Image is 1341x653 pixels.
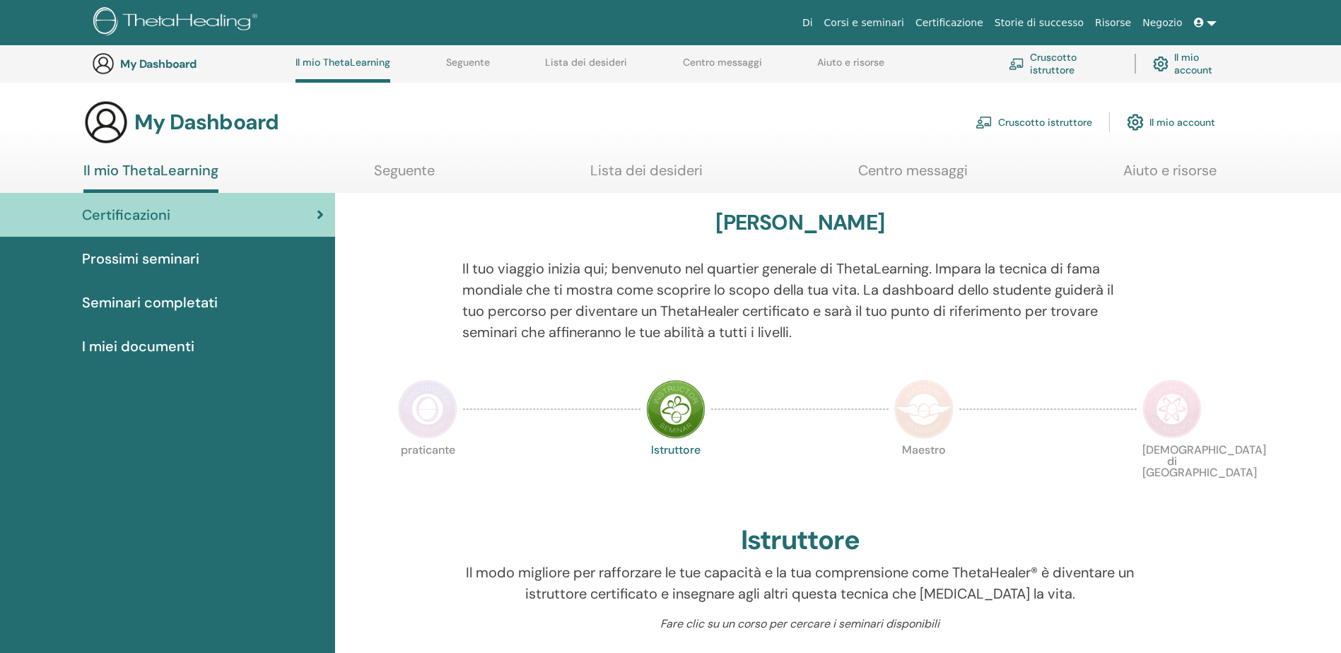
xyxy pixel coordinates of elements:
h2: Istruttore [741,524,860,557]
h3: My Dashboard [120,57,262,71]
span: Certificazioni [82,204,170,225]
a: Di [797,10,819,36]
a: Centro messaggi [858,162,968,189]
a: Cruscotto istruttore [976,107,1092,138]
p: Il modo migliore per rafforzare le tue capacità e la tua comprensione come ThetaHealer® è diventa... [462,562,1137,604]
img: cog.svg [1127,110,1144,134]
a: Seguente [374,162,435,189]
p: praticante [398,445,457,504]
img: generic-user-icon.jpg [83,100,129,145]
a: Risorse [1089,10,1137,36]
a: Aiuto e risorse [817,57,884,79]
a: Corsi e seminari [819,10,910,36]
img: cog.svg [1153,53,1169,76]
span: I miei documenti [82,336,194,357]
img: logo.png [93,7,262,39]
a: Negozio [1137,10,1188,36]
a: Certificazione [910,10,989,36]
p: [DEMOGRAPHIC_DATA] di [GEOGRAPHIC_DATA] [1142,445,1202,504]
a: Storie di successo [989,10,1089,36]
a: Lista dei desideri [590,162,703,189]
p: Istruttore [646,445,705,504]
img: chalkboard-teacher.svg [1009,58,1024,70]
a: Aiuto e risorse [1123,162,1217,189]
img: chalkboard-teacher.svg [976,116,992,129]
a: Il mio account [1127,107,1215,138]
p: Maestro [894,445,954,504]
img: Master [894,380,954,439]
span: Seminari completati [82,292,218,313]
span: Prossimi seminari [82,248,199,269]
h3: [PERSON_NAME] [715,210,884,235]
a: Lista dei desideri [545,57,627,79]
a: Il mio ThetaLearning [295,57,390,83]
a: Cruscotto istruttore [1009,48,1118,79]
a: Seguente [446,57,490,79]
h3: My Dashboard [134,110,279,135]
img: generic-user-icon.jpg [92,52,115,75]
p: Il tuo viaggio inizia qui; benvenuto nel quartier generale di ThetaLearning. Impara la tecnica di... [462,258,1137,343]
img: Certificate of Science [1142,380,1202,439]
a: Centro messaggi [683,57,762,79]
img: Practitioner [398,380,457,439]
a: Il mio ThetaLearning [83,162,218,193]
a: Il mio account [1153,48,1235,79]
img: Instructor [646,380,705,439]
p: Fare clic su un corso per cercare i seminari disponibili [462,616,1137,633]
